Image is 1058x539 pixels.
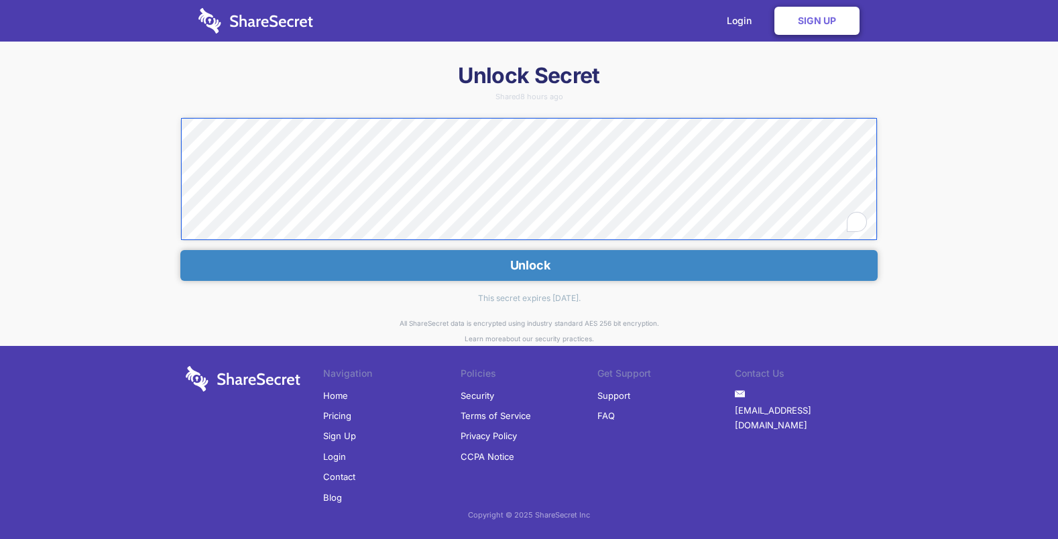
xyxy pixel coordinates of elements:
a: Support [597,385,630,406]
h1: Unlock Secret [180,62,878,90]
a: Terms of Service [461,406,531,426]
a: Security [461,385,494,406]
img: logo-wordmark-white-trans-d4663122ce5f474addd5e946df7df03e33cb6a1c49d2221995e7729f52c070b2.svg [198,8,313,34]
div: This secret expires [DATE]. [180,281,878,316]
li: Contact Us [735,366,872,385]
a: CCPA Notice [461,446,514,467]
button: Unlock [180,250,878,281]
a: FAQ [597,406,615,426]
a: Blog [323,487,342,507]
a: Home [323,385,348,406]
a: Pricing [323,406,351,426]
a: Privacy Policy [461,426,517,446]
a: [EMAIL_ADDRESS][DOMAIN_NAME] [735,400,872,436]
a: Sign Up [323,426,356,446]
a: Contact [323,467,355,487]
textarea: To enrich screen reader interactions, please activate Accessibility in Grammarly extension settings [181,118,877,240]
img: logo-wordmark-white-trans-d4663122ce5f474addd5e946df7df03e33cb6a1c49d2221995e7729f52c070b2.svg [186,366,300,392]
iframe: Drift Widget Chat Controller [991,472,1042,523]
li: Navigation [323,366,461,385]
div: All ShareSecret data is encrypted using industry standard AES 256 bit encryption. about our secur... [180,316,878,346]
li: Policies [461,366,598,385]
a: Learn more [465,335,502,343]
a: Login [323,446,346,467]
div: Shared 8 hours ago [180,93,878,101]
li: Get Support [597,366,735,385]
a: Sign Up [774,7,860,35]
